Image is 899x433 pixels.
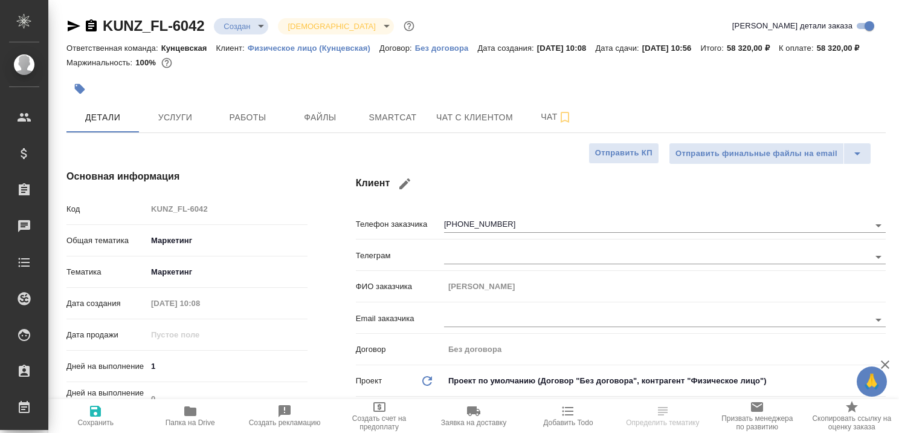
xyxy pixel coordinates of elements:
span: Сохранить [77,418,114,427]
p: [DATE] 10:56 [642,44,701,53]
div: Маркетинг [147,230,308,251]
p: Клиент: [216,44,248,53]
button: Заявка на доставку [427,399,521,433]
button: Скопировать ссылку [84,19,98,33]
a: Без договора [415,42,478,53]
h4: Основная информация [66,169,308,184]
p: [DATE] 10:08 [537,44,596,53]
span: Заявка на доставку [441,418,506,427]
input: Пустое поле [147,326,253,343]
button: Создать рекламацию [237,399,332,433]
button: Скопировать ссылку на оценку заказа [805,399,899,433]
button: Добавить тэг [66,76,93,102]
p: Дата создания: [477,44,536,53]
span: Работы [219,110,277,125]
div: Проект по умолчанию (Договор "Без договора", контрагент "Физическое лицо") [444,371,886,391]
p: Кунцевская [161,44,216,53]
button: Сохранить [48,399,143,433]
input: Пустое поле [444,278,886,295]
p: Общая тематика [66,235,147,247]
p: Без договора [415,44,478,53]
span: Создать счет на предоплату [339,414,419,431]
button: Папка на Drive [143,399,237,433]
p: Проект [356,375,382,387]
p: Ответственная команда: [66,44,161,53]
button: [DEMOGRAPHIC_DATA] [284,21,379,31]
p: ФИО заказчика [356,281,444,293]
p: Дата создания [66,298,147,310]
span: 🙏 [862,369,882,394]
p: Маржинальность: [66,58,135,67]
p: Дней на выполнение (авт.) [66,387,147,411]
span: Чат с клиентом [436,110,513,125]
button: Добавить Todo [521,399,615,433]
div: Маркетинг [147,262,308,282]
span: Создать рекламацию [249,418,321,427]
button: 🙏 [857,366,887,397]
p: Дней на выполнение [66,360,147,373]
span: Детали [74,110,132,125]
p: Телеграм [356,250,444,262]
button: 0.00 RUB; [159,55,175,71]
span: Чат [527,109,585,125]
button: Доп статусы указывают на важность/срочность заказа [401,18,417,34]
button: Open [870,311,887,328]
input: Пустое поле [147,390,308,408]
span: Добавить Todo [543,418,593,427]
button: Создан [220,21,254,31]
span: Отправить финальные файлы на email [675,147,837,161]
p: Код [66,203,147,215]
p: Дата сдачи: [595,44,642,53]
span: Файлы [291,110,349,125]
p: К оплате: [779,44,817,53]
svg: Подписаться [558,110,572,125]
input: ✎ Введи что-нибудь [147,357,308,375]
p: Физическое лицо (Кунцевская) [248,44,379,53]
div: Создан [278,18,393,34]
a: KUNZ_FL-6042 [103,18,204,34]
p: Договор: [379,44,415,53]
input: Пустое поле [147,295,253,312]
p: 58 320,00 ₽ [817,44,869,53]
button: Open [870,249,887,265]
button: Отправить КП [588,143,659,164]
p: 100% [135,58,159,67]
span: Услуги [146,110,204,125]
p: 58 320,00 ₽ [727,44,779,53]
input: Пустое поле [147,200,308,218]
button: Призвать менеджера по развитию [710,399,804,433]
span: Папка на Drive [166,418,215,427]
div: split button [669,143,871,164]
button: Скопировать ссылку для ЯМессенджера [66,19,81,33]
button: Отправить финальные файлы на email [669,143,844,164]
p: Email заказчика [356,313,444,325]
input: Пустое поле [444,340,886,358]
button: Определить тематику [616,399,710,433]
button: Open [870,217,887,234]
p: Телефон заказчика [356,218,444,230]
p: Тематика [66,266,147,278]
p: Итого: [700,44,726,53]
span: [PERSON_NAME] детали заказа [732,20,852,32]
p: Договор [356,343,444,356]
a: Физическое лицо (Кунцевская) [248,42,379,53]
button: Создать счет на предоплату [332,399,426,433]
div: Создан [214,18,268,34]
span: Определить тематику [626,418,699,427]
span: Smartcat [364,110,422,125]
span: Призвать менеджера по развитию [717,414,797,431]
p: Дата продажи [66,329,147,341]
span: Отправить КП [595,146,652,160]
h4: Клиент [356,169,886,198]
span: Скопировать ссылку на оценку заказа [812,414,892,431]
